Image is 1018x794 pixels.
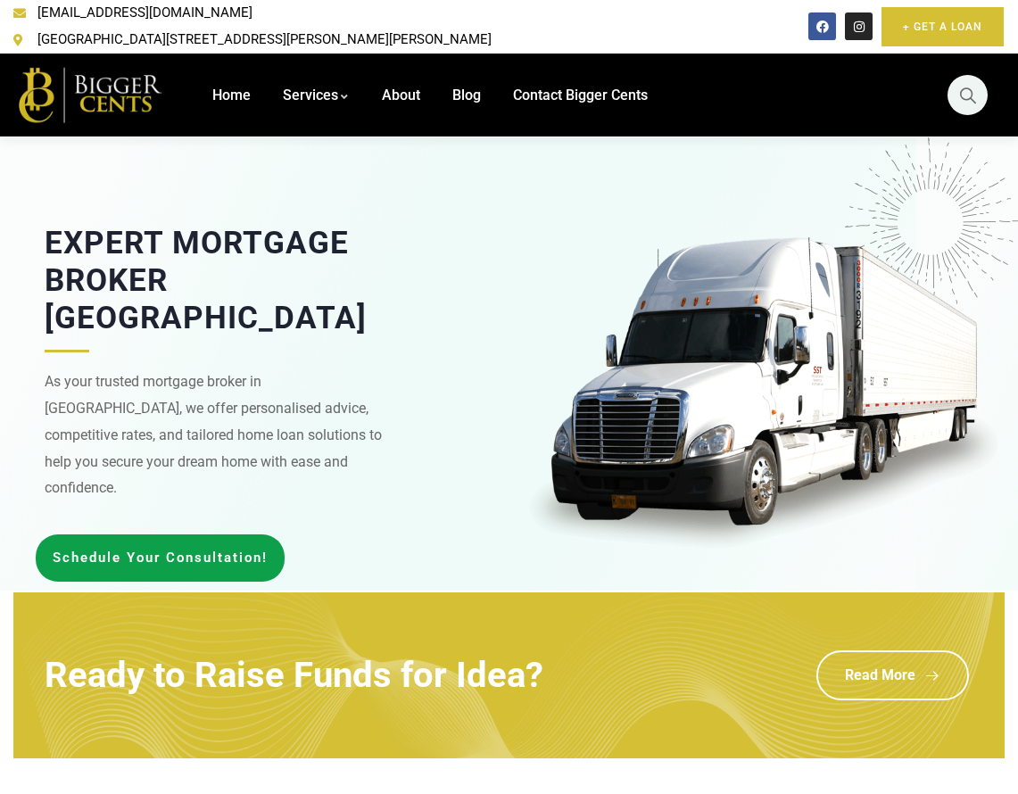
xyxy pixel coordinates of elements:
span: Blog [452,87,481,103]
a: + Get A Loan [881,7,1004,46]
span: + Get A Loan [903,18,982,36]
span: Expert Mortgage Broker [GEOGRAPHIC_DATA] [45,225,367,336]
a: Home [212,54,251,137]
a: About [382,54,420,137]
a: Read More [816,650,969,700]
span: Home [212,87,251,103]
span: [GEOGRAPHIC_DATA][STREET_ADDRESS][PERSON_NAME][PERSON_NAME] [33,27,492,54]
img: best mortgage broker melbourne [518,237,1010,555]
div: As your trusted mortgage broker in [GEOGRAPHIC_DATA], we offer personalised advice, competitive r... [45,351,385,501]
h2: Ready to Raise Funds for Idea? [45,658,543,693]
span: Contact Bigger Cents [513,87,648,103]
a: Blog [452,54,481,137]
img: Home [13,63,170,126]
a: Contact Bigger Cents [513,54,648,137]
a: Schedule Your Consultation! [36,534,285,582]
span: Schedule Your Consultation! [53,551,268,565]
span: About [382,87,420,103]
a: Services [283,54,350,137]
span: Services [283,87,338,103]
